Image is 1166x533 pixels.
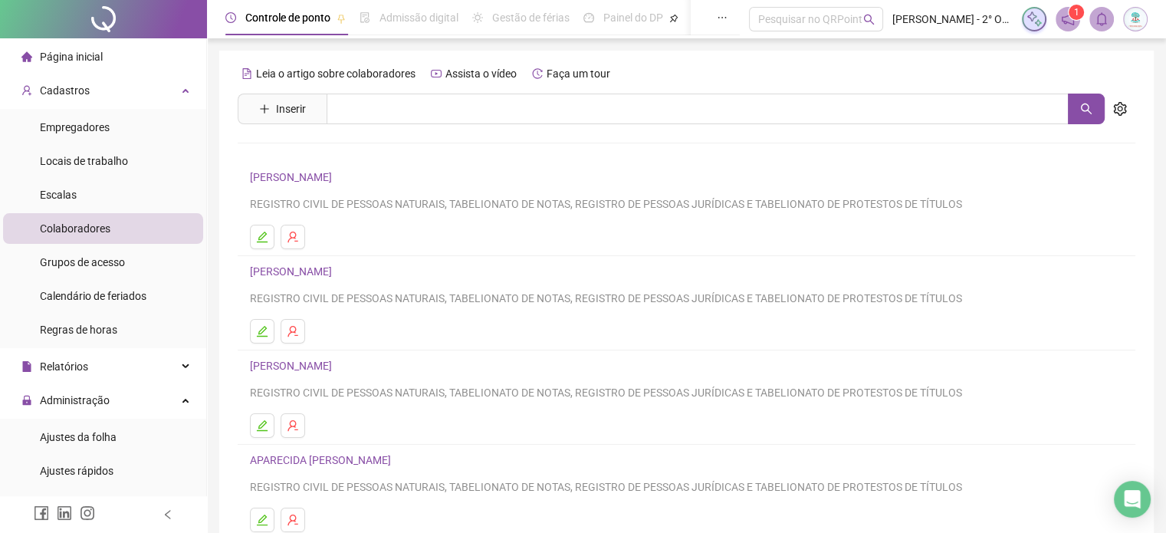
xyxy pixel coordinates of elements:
div: Open Intercom Messenger [1114,481,1151,518]
span: Empregadores [40,121,110,133]
span: pushpin [337,14,346,23]
span: Regras de horas [40,324,117,336]
span: pushpin [669,14,678,23]
span: linkedin [57,505,72,521]
span: user-delete [287,419,299,432]
a: [PERSON_NAME] [250,265,337,278]
sup: 1 [1069,5,1084,20]
span: clock-circle [225,12,236,23]
span: edit [256,231,268,243]
span: file [21,361,32,372]
span: Ajustes rápidos [40,465,113,477]
span: youtube [431,68,442,79]
span: dashboard [583,12,594,23]
div: REGISTRO CIVIL DE PESSOAS NATURAIS, TABELIONATO DE NOTAS, REGISTRO DE PESSOAS JURÍDICAS E TABELIO... [250,479,1123,495]
span: Calendário de feriados [40,290,146,302]
a: [PERSON_NAME] [250,171,337,183]
span: setting [1113,102,1127,116]
span: file-done [360,12,370,23]
span: lock [21,395,32,406]
span: Painel do DP [603,12,663,24]
span: notification [1061,12,1075,26]
span: bell [1095,12,1109,26]
span: user-delete [287,325,299,337]
div: REGISTRO CIVIL DE PESSOAS NATURAIS, TABELIONATO DE NOTAS, REGISTRO DE PESSOAS JURÍDICAS E TABELIO... [250,384,1123,401]
span: Gestão de férias [492,12,570,24]
span: ellipsis [717,12,728,23]
span: Faça um tour [547,67,610,80]
span: Ajustes da folha [40,431,117,443]
span: Relatórios [40,360,88,373]
span: Locais de trabalho [40,155,128,167]
span: Leia o artigo sobre colaboradores [256,67,415,80]
span: Admissão digital [379,12,458,24]
a: [PERSON_NAME] [250,360,337,372]
span: user-delete [287,514,299,526]
span: Administração [40,394,110,406]
span: sun [472,12,483,23]
div: REGISTRO CIVIL DE PESSOAS NATURAIS, TABELIONATO DE NOTAS, REGISTRO DE PESSOAS JURÍDICAS E TABELIO... [250,196,1123,212]
span: file-text [241,68,252,79]
button: Inserir [247,97,318,121]
span: Página inicial [40,51,103,63]
span: user-add [21,85,32,96]
img: 33613 [1124,8,1147,31]
span: Grupos de acesso [40,256,125,268]
span: Controle de ponto [245,12,330,24]
span: home [21,51,32,62]
span: Colaboradores [40,222,110,235]
span: user-delete [287,231,299,243]
span: edit [256,325,268,337]
span: Escalas [40,189,77,201]
span: plus [259,104,270,114]
span: facebook [34,505,49,521]
span: edit [256,514,268,526]
span: search [863,14,875,25]
span: edit [256,419,268,432]
span: [PERSON_NAME] - 2° OFÍCIO DE NOBRES/MT [892,11,1013,28]
div: REGISTRO CIVIL DE PESSOAS NATURAIS, TABELIONATO DE NOTAS, REGISTRO DE PESSOAS JURÍDICAS E TABELIO... [250,290,1123,307]
span: left [163,509,173,520]
span: Cadastros [40,84,90,97]
a: APARECIDA [PERSON_NAME] [250,454,396,466]
span: Inserir [276,100,306,117]
span: Assista o vídeo [445,67,517,80]
img: sparkle-icon.fc2bf0ac1784a2077858766a79e2daf3.svg [1026,11,1043,28]
span: search [1080,103,1092,115]
span: instagram [80,505,95,521]
span: history [532,68,543,79]
span: 1 [1074,7,1079,18]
